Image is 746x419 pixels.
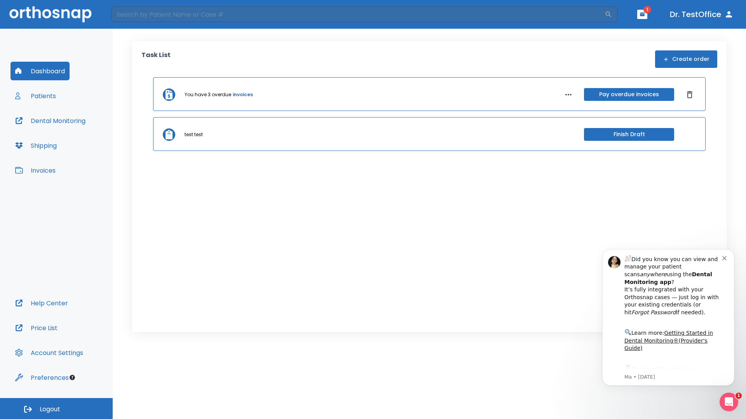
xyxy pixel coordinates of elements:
[10,62,70,80] button: Dashboard
[736,393,742,399] span: 1
[10,319,62,337] button: Price List
[34,126,132,166] div: Download the app: | ​ Let us know if you need help getting started!
[40,405,60,414] span: Logout
[132,17,138,23] button: Dismiss notification
[10,161,60,180] button: Invoices
[10,111,90,130] button: Dental Monitoring
[111,7,605,22] input: Search by Patient Name or Case #
[10,136,61,155] button: Shipping
[720,393,738,411] iframe: Intercom live chat
[591,237,746,398] iframe: Intercom notifications message
[10,87,61,105] button: Patients
[10,294,73,312] button: Help Center
[34,136,132,143] p: Message from Ma, sent 2w ago
[69,374,76,381] div: Tooltip anchor
[667,7,737,21] button: Dr. TestOffice
[141,50,171,68] p: Task List
[10,368,73,387] button: Preferences
[584,88,674,101] button: Pay overdue invoices
[34,128,103,142] a: App Store
[655,50,717,68] button: Create order
[683,88,696,101] button: Dismiss
[643,6,651,14] span: 1
[185,91,231,98] p: You have 3 overdue
[10,343,88,362] button: Account Settings
[233,91,253,98] a: invoices
[185,131,203,138] p: test test
[584,128,674,141] button: Finish Draft
[9,6,92,22] img: Orthosnap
